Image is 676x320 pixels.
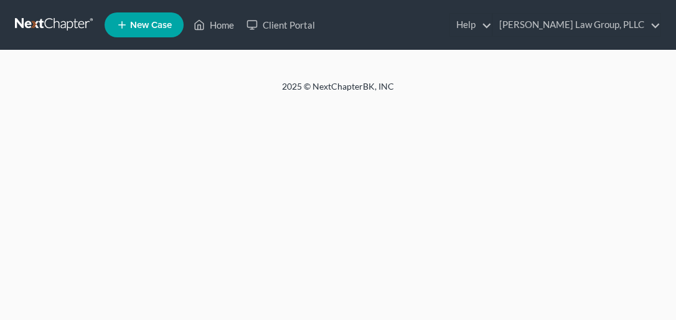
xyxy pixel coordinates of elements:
[187,14,240,36] a: Home
[240,14,321,36] a: Client Portal
[493,14,660,36] a: [PERSON_NAME] Law Group, PLLC
[39,80,637,103] div: 2025 © NextChapterBK, INC
[450,14,492,36] a: Help
[105,12,184,37] new-legal-case-button: New Case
